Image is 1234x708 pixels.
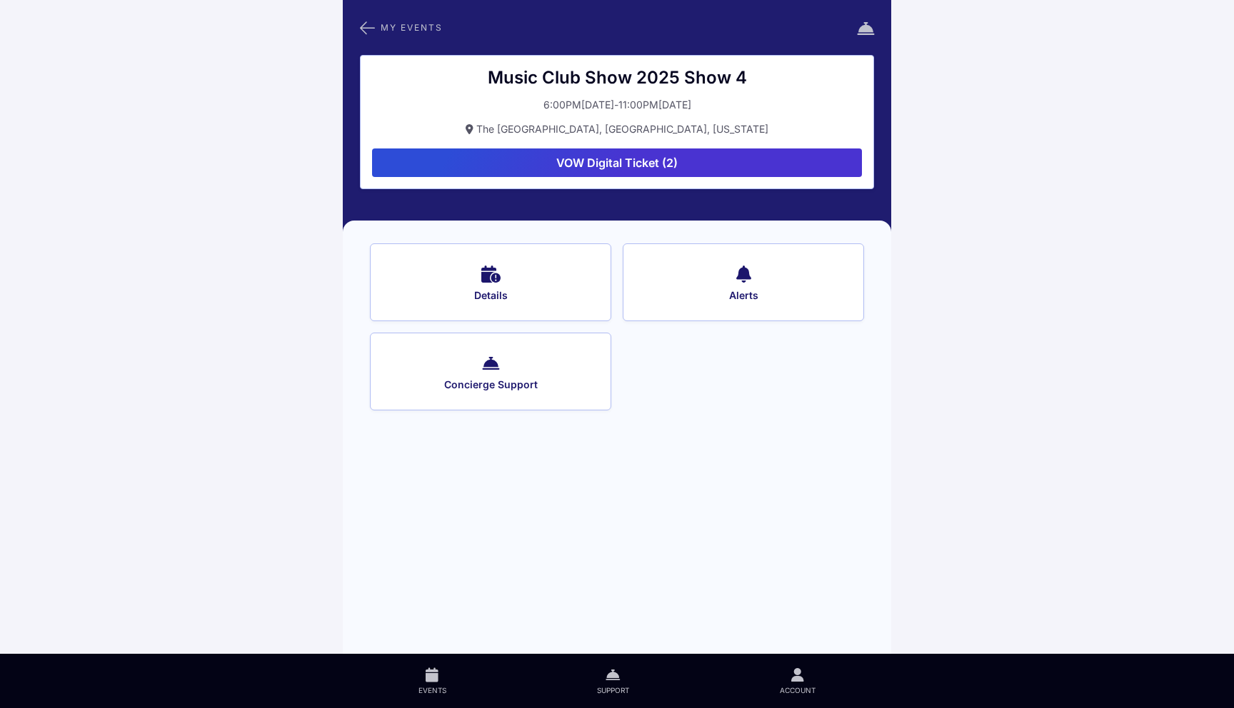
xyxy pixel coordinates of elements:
[705,654,891,708] a: Account
[370,243,611,321] button: Details
[372,97,862,113] button: 6:00PM[DATE]-11:00PM[DATE]
[597,685,629,695] span: Support
[543,97,614,113] div: 6:00PM[DATE]
[372,121,862,137] button: The [GEOGRAPHIC_DATA], [GEOGRAPHIC_DATA], [US_STATE]
[780,685,816,695] span: Account
[642,289,845,302] span: Alerts
[372,67,862,88] div: Music Club Show 2025 Show 4
[389,289,592,302] span: Details
[389,378,592,391] span: Concierge Support
[623,243,864,321] button: Alerts
[360,19,443,37] button: My Events
[372,148,862,177] button: VOW Digital Ticket (2)
[343,654,521,708] a: Events
[381,24,443,31] span: My Events
[370,333,611,410] button: Concierge Support
[618,97,691,113] div: 11:00PM[DATE]
[418,685,446,695] span: Events
[521,654,704,708] a: Support
[476,123,768,135] span: The [GEOGRAPHIC_DATA], [GEOGRAPHIC_DATA], [US_STATE]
